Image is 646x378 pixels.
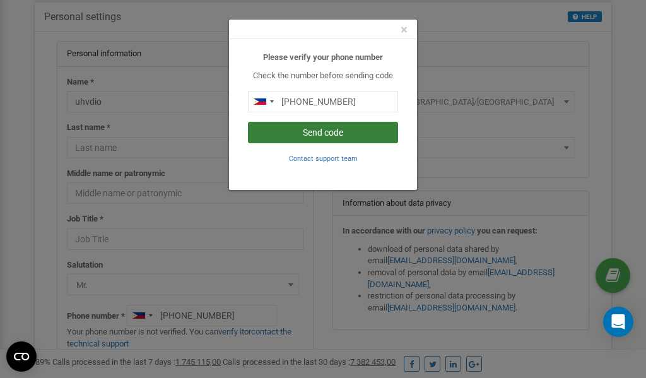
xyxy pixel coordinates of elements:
span: × [401,22,408,37]
a: Contact support team [289,153,358,163]
div: Telephone country code [249,92,278,112]
b: Please verify your phone number [263,52,383,62]
button: Open CMP widget [6,341,37,372]
div: Open Intercom Messenger [603,307,633,337]
button: Close [401,23,408,37]
button: Send code [248,122,398,143]
small: Contact support team [289,155,358,163]
p: Check the number before sending code [248,70,398,82]
input: 0905 123 4567 [248,91,398,112]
